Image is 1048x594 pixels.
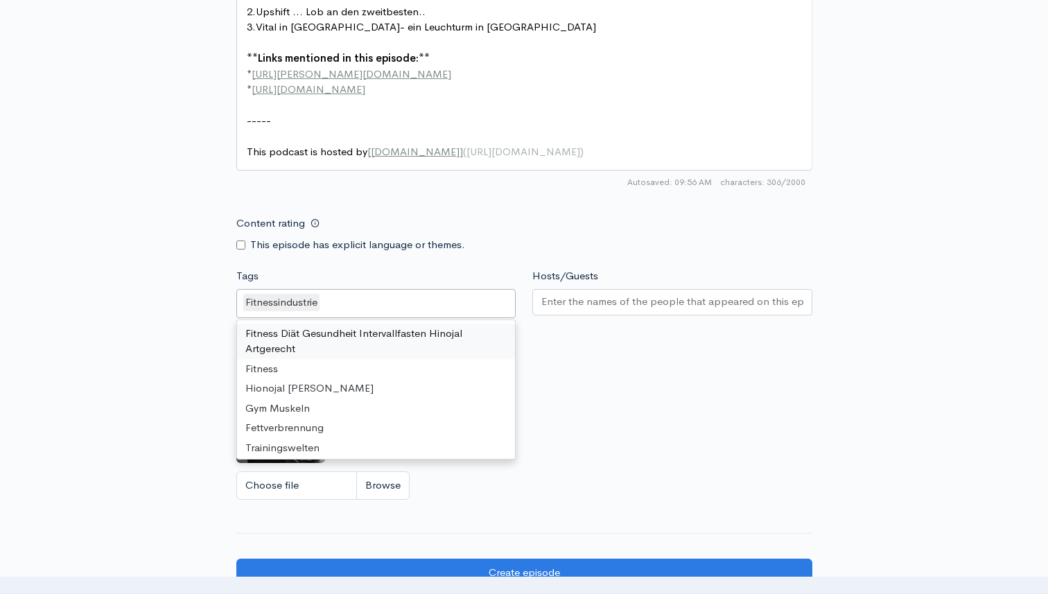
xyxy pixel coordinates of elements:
[237,359,516,379] div: Fitness
[247,20,256,33] span: 3.
[237,324,516,359] div: Fitness Diät Gesundheit Intervallfasten Hinojal Artgerecht
[247,145,584,158] span: This podcast is hosted by
[247,114,271,127] span: -----
[371,145,460,158] span: [DOMAIN_NAME]
[250,237,465,253] label: This episode has explicit language or themes.
[258,51,419,64] span: Links mentioned in this episode:
[236,209,305,238] label: Content rating
[466,145,580,158] span: [URL][DOMAIN_NAME]
[460,145,463,158] span: ]
[627,176,712,189] span: Autosaved: 09:56 AM
[580,145,584,158] span: )
[541,294,803,310] input: Enter the names of the people that appeared on this episode
[237,457,516,478] div: Gym
[247,5,256,18] span: 2.
[367,145,371,158] span: [
[237,438,516,458] div: Trainingswelten
[720,176,805,189] span: 306/2000
[243,294,320,311] div: Fitnessindustrie
[236,559,812,587] input: Create episode
[237,418,516,438] div: Fettverbrennung
[252,67,451,80] span: [URL][PERSON_NAME][DOMAIN_NAME]
[256,5,426,18] span: Upshift ... Lob an den zweitbesten..
[236,356,812,369] small: If no artwork is selected your default podcast artwork will be used
[256,20,596,33] span: Vital in [GEOGRAPHIC_DATA]- ein Leuchturm in [GEOGRAPHIC_DATA]
[532,268,598,284] label: Hosts/Guests
[237,399,516,419] div: Gym Muskeln
[237,378,516,399] div: Hionojal [PERSON_NAME]
[463,145,466,158] span: (
[252,82,365,96] span: [URL][DOMAIN_NAME]
[236,268,259,284] label: Tags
